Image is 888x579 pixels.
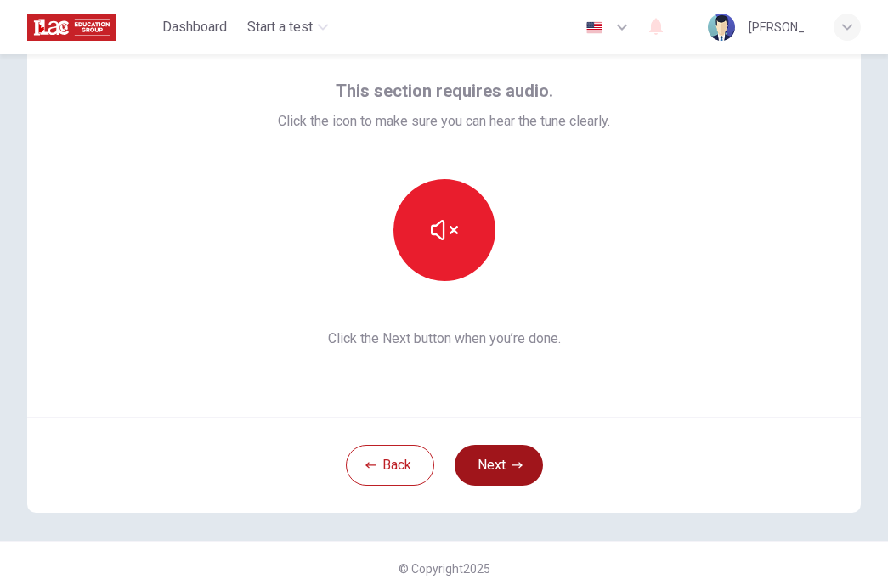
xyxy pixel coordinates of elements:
[399,562,490,576] span: © Copyright 2025
[27,10,116,44] img: ILAC logo
[584,21,605,34] img: en
[336,77,553,104] span: This section requires audio.
[156,12,234,42] button: Dashboard
[278,329,610,349] span: Click the Next button when you’re done.
[749,17,813,37] div: [PERSON_NAME]
[455,445,543,486] button: Next
[278,111,610,132] span: Click the icon to make sure you can hear the tune clearly.
[346,445,434,486] button: Back
[27,10,156,44] a: ILAC logo
[162,17,227,37] span: Dashboard
[708,14,735,41] img: Profile picture
[247,17,313,37] span: Start a test
[240,12,335,42] button: Start a test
